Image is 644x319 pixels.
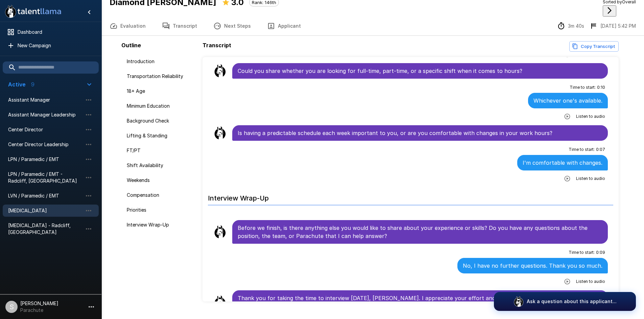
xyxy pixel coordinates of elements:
[576,175,605,182] span: Listen to audio
[568,23,584,29] p: 3m 40s
[127,103,194,109] span: Minimum Education
[557,22,584,30] div: The time between starting and completing the interview
[127,58,194,65] span: Introduction
[569,41,619,52] button: Copy transcript
[121,144,200,157] div: FT/PT
[121,85,200,97] div: 18+ Age
[597,84,605,91] span: 0 : 10
[238,67,603,75] p: Could you share whether you are looking for full-time, part-time, or a specific shift when it com...
[127,162,194,169] span: Shift Availability
[513,296,524,307] img: logo_glasses@2x.png
[523,159,602,167] p: I'm comfortable with changes.
[600,23,636,29] p: [DATE] 5:42 PM
[596,146,605,153] span: 0 : 07
[121,204,200,216] div: Priorities
[127,177,194,184] span: Weekends
[121,115,200,127] div: Background Check
[570,84,596,91] span: Time to start :
[121,174,200,186] div: Weekends
[213,126,227,140] img: llama_clean.png
[127,147,194,154] span: FT/PT
[569,146,595,153] span: Time to start :
[259,17,309,35] button: Applicant
[121,159,200,171] div: Shift Availability
[202,42,231,49] b: Transcript
[121,55,200,68] div: Introduction
[127,221,194,228] span: Interview Wrap-Up
[205,17,259,35] button: Next Steps
[213,225,227,239] img: llama_clean.png
[238,129,603,137] p: Is having a predictable schedule each week important to you, or are you comfortable with changes ...
[569,249,595,256] span: Time to start :
[494,292,636,311] button: Ask a question about this applicant...
[463,262,602,270] p: No, I have no further questions. Thank you so much.
[121,100,200,112] div: Minimum Education
[590,22,636,30] div: The date and time when the interview was completed
[121,219,200,231] div: Interview Wrap-Up
[527,298,617,305] p: Ask a question about this applicant...
[127,207,194,213] span: Priorities
[127,117,194,124] span: Background Check
[596,249,605,256] span: 0 : 09
[576,113,605,120] span: Listen to audio
[101,17,154,35] button: Evaluation
[238,224,603,240] p: Before we finish, is there anything else you would like to share about your experience or skills?...
[127,192,194,198] span: Compensation
[127,73,194,80] span: Transportation Reliability
[213,295,227,309] img: llama_clean.png
[121,42,141,49] b: Outline
[238,294,603,310] p: Thank you for taking the time to interview [DATE], [PERSON_NAME]. I appreciate your effort and in...
[121,130,200,142] div: Lifting & Standing
[208,187,614,205] h6: Interview Wrap-Up
[533,97,602,105] p: Whichever one's available.
[121,189,200,201] div: Compensation
[127,88,194,95] span: 18+ Age
[213,64,227,78] img: llama_clean.png
[154,17,205,35] button: Transcript
[576,278,605,285] span: Listen to audio
[121,70,200,82] div: Transportation Reliability
[127,132,194,139] span: Lifting & Standing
